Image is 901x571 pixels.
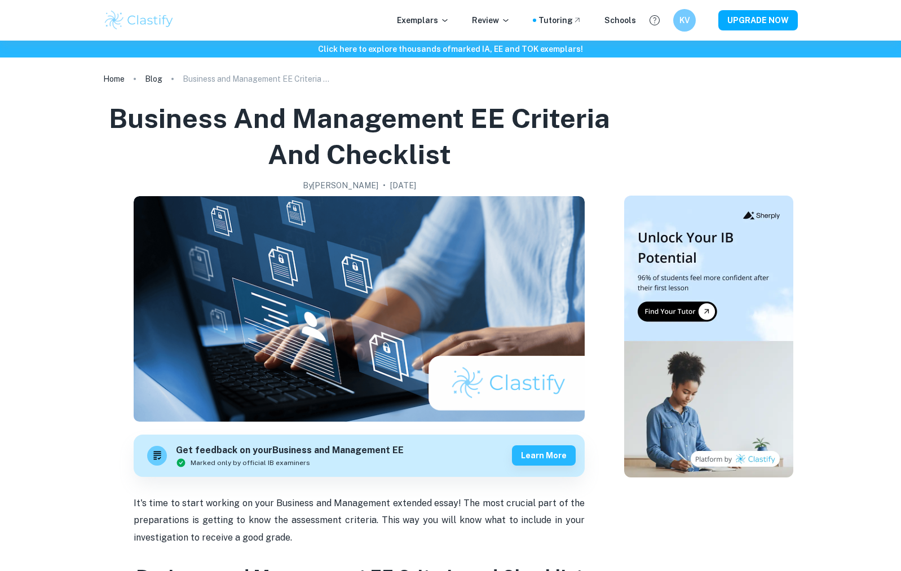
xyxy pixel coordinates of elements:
p: • [383,179,386,192]
button: Learn more [512,445,576,466]
img: Business and Management EE Criteria and Checklist cover image [134,196,585,422]
button: Help and Feedback [645,11,664,30]
span: Marked only by official IB examiners [191,458,310,468]
h1: Business and Management EE Criteria and Checklist [108,100,611,172]
h6: Click here to explore thousands of marked IA, EE and TOK exemplars ! [2,43,899,55]
a: Schools [604,14,636,26]
a: Home [103,71,125,87]
h6: KV [678,14,691,26]
h2: By [PERSON_NAME] [303,179,378,192]
p: Review [472,14,510,26]
button: UPGRADE NOW [718,10,798,30]
p: It's time to start working on your Business and Management extended essay! The most crucial part ... [134,495,585,546]
img: Clastify logo [103,9,175,32]
a: Tutoring [538,14,582,26]
a: Blog [145,71,162,87]
h6: Get feedback on your Business and Management EE [176,444,404,458]
p: Exemplars [397,14,449,26]
img: Thumbnail [624,196,793,477]
a: Get feedback on yourBusiness and Management EEMarked only by official IB examinersLearn more [134,435,585,477]
h2: [DATE] [390,179,416,192]
p: Business and Management EE Criteria and Checklist [183,73,329,85]
button: KV [673,9,696,32]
